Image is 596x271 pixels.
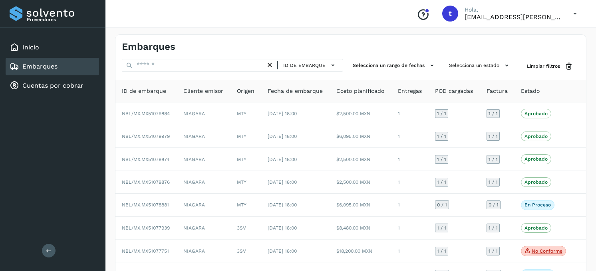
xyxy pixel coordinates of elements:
[489,111,498,116] span: 1 / 1
[391,171,429,194] td: 1
[524,202,551,208] p: En proceso
[391,148,429,171] td: 1
[330,102,391,125] td: $2,500.00 MXN
[6,77,99,94] div: Cuentas por cobrar
[465,6,560,13] p: Hola,
[398,87,422,95] span: Entregas
[437,202,447,207] span: 0 / 1
[489,202,499,207] span: 0 / 1
[230,125,261,148] td: MTY
[22,43,39,51] a: Inicio
[268,157,297,162] span: [DATE] 18:00
[336,87,384,95] span: Costo planificado
[230,171,261,194] td: MTY
[177,171,230,194] td: NIAGARA
[330,171,391,194] td: $2,500.00 MXN
[122,248,169,254] span: NBL/MX.MX51077751
[489,249,498,253] span: 1 / 1
[437,180,446,185] span: 1 / 1
[330,217,391,240] td: $8,480.00 MXN
[268,248,297,254] span: [DATE] 18:00
[177,240,230,263] td: NIAGARA
[532,248,562,254] p: No conforme
[465,13,560,21] p: transportes.lg.lozano@gmail.com
[122,134,170,139] span: NBL/MX.MX51079979
[330,125,391,148] td: $6,095.00 MXN
[122,157,169,162] span: NBL/MX.MX51079874
[524,134,548,139] p: Aprobado
[391,240,429,263] td: 1
[391,102,429,125] td: 1
[22,82,83,89] a: Cuentas por cobrar
[437,249,446,253] span: 1 / 1
[177,194,230,216] td: NIAGARA
[446,59,514,72] button: Selecciona un estado
[230,148,261,171] td: MTY
[487,87,508,95] span: Factura
[268,202,297,208] span: [DATE] 18:00
[122,41,175,53] h4: Embarques
[268,179,297,185] span: [DATE] 18:00
[230,194,261,216] td: MTY
[122,87,166,95] span: ID de embarque
[281,59,340,71] button: ID de embarque
[268,225,297,231] span: [DATE] 18:00
[122,225,170,231] span: NBL/MX.MX51077939
[437,157,446,162] span: 1 / 1
[237,87,254,95] span: Origen
[122,179,170,185] span: NBL/MX.MX51079876
[489,157,498,162] span: 1 / 1
[230,240,261,263] td: 3SV
[268,134,297,139] span: [DATE] 18:00
[391,194,429,216] td: 1
[177,125,230,148] td: NIAGARA
[230,102,261,125] td: MTY
[489,180,498,185] span: 1 / 1
[268,111,297,116] span: [DATE] 18:00
[122,202,169,208] span: NBL/MX.MX51078881
[524,225,548,231] p: Aprobado
[330,148,391,171] td: $2,500.00 MXN
[391,217,429,240] td: 1
[524,111,548,116] p: Aprobado
[521,59,580,74] button: Limpiar filtros
[122,111,170,116] span: NBL/MX.MX51079884
[350,59,439,72] button: Selecciona un rango de fechas
[524,156,548,162] p: Aprobado
[6,39,99,56] div: Inicio
[6,58,99,75] div: Embarques
[177,148,230,171] td: NIAGARA
[521,87,540,95] span: Estado
[283,62,326,69] span: ID de embarque
[27,17,96,22] p: Proveedores
[177,217,230,240] td: NIAGARA
[489,226,498,230] span: 1 / 1
[489,134,498,139] span: 1 / 1
[437,134,446,139] span: 1 / 1
[22,63,58,70] a: Embarques
[330,240,391,263] td: $18,200.00 MXN
[183,87,223,95] span: Cliente emisor
[437,111,446,116] span: 1 / 1
[435,87,473,95] span: POD cargadas
[230,217,261,240] td: 3SV
[527,63,560,70] span: Limpiar filtros
[391,125,429,148] td: 1
[330,194,391,216] td: $6,095.00 MXN
[524,179,548,185] p: Aprobado
[177,102,230,125] td: NIAGARA
[437,226,446,230] span: 1 / 1
[268,87,323,95] span: Fecha de embarque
